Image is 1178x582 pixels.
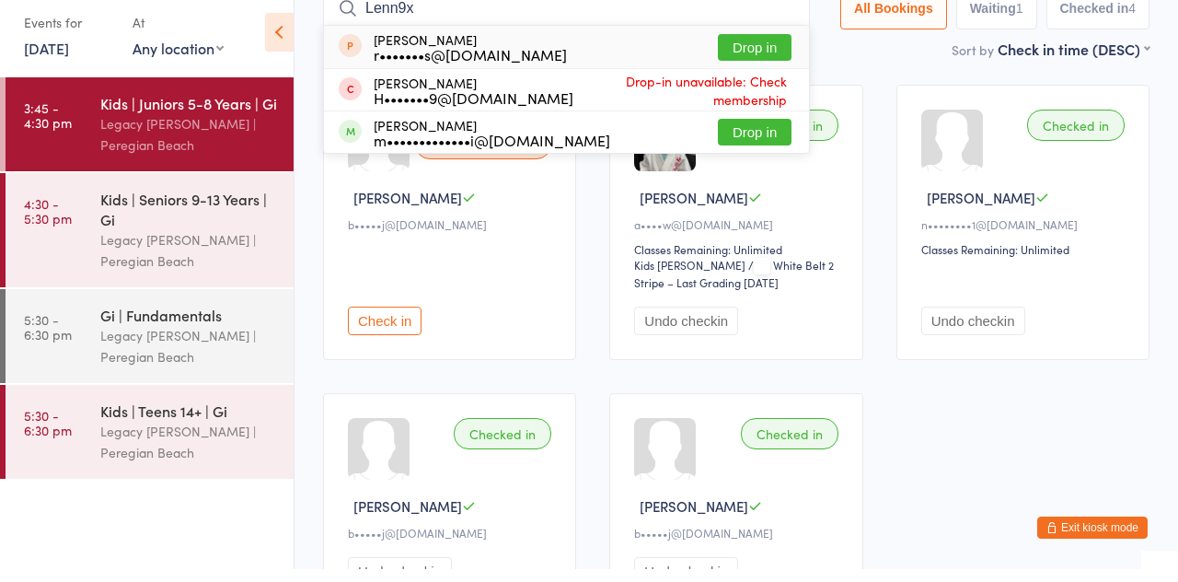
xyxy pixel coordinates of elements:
div: [PERSON_NAME] [374,88,573,118]
a: 4:30 -5:30 pmKids | Seniors 9-13 Years | GiLegacy [PERSON_NAME] | Peregian Beach [6,186,294,300]
div: [PERSON_NAME] [374,45,567,75]
div: r•••••••s@[DOMAIN_NAME] [374,60,567,75]
div: 1 [1016,14,1023,29]
div: Kids [PERSON_NAME] [634,270,745,285]
span: [PERSON_NAME] [640,509,748,529]
div: m•••••••••••••i@[DOMAIN_NAME] [374,145,610,160]
span: [PERSON_NAME] [353,509,462,529]
span: Drop-in unavailable: Check membership [573,80,791,126]
div: b•••••j@[DOMAIN_NAME] [348,229,557,245]
time: 3:45 - 4:30 pm [24,113,72,143]
div: b•••••j@[DOMAIN_NAME] [348,538,557,553]
button: Check in [348,320,422,348]
div: Checked in [741,431,838,462]
div: Legacy [PERSON_NAME] | Peregian Beach [100,434,278,476]
span: [PERSON_NAME] [353,201,462,220]
div: b•••••j@[DOMAIN_NAME] [634,538,843,553]
a: [DATE] [24,51,69,71]
div: Kids | Teens 14+ | Gi [100,413,278,434]
div: Check in time (DESC) [998,52,1149,72]
button: Drop in [718,47,791,74]
div: Events for [24,20,114,51]
div: [PERSON_NAME] [374,131,610,160]
div: Any location [133,51,224,71]
time: 5:30 - 6:30 pm [24,421,72,450]
div: Legacy [PERSON_NAME] | Peregian Beach [100,126,278,169]
a: 5:30 -6:30 pmGi | FundamentalsLegacy [PERSON_NAME] | Peregian Beach [6,302,294,396]
button: Drop in [718,132,791,158]
div: Checked in [1027,122,1125,154]
div: At [133,20,224,51]
span: [PERSON_NAME] [640,201,748,220]
label: Sort by [952,53,994,72]
time: 5:30 - 6:30 pm [24,325,72,355]
button: Exit kiosk mode [1037,530,1148,552]
div: Checked in [454,431,551,462]
div: n••••••••1@[DOMAIN_NAME] [921,229,1130,245]
div: Gi | Fundamentals [100,318,278,338]
a: 3:45 -4:30 pmKids | Juniors 5-8 Years | GiLegacy [PERSON_NAME] | Peregian Beach [6,90,294,184]
div: Kids | Juniors 5-8 Years | Gi [100,106,278,126]
div: Legacy [PERSON_NAME] | Peregian Beach [100,338,278,380]
div: Kids | Seniors 9-13 Years | Gi [100,202,278,242]
time: 4:30 - 5:30 pm [24,209,72,239]
button: Undo checkin [634,320,738,348]
div: a••••w@[DOMAIN_NAME] [634,229,843,245]
div: H•••••••9@[DOMAIN_NAME] [374,103,573,118]
button: Undo checkin [921,320,1025,348]
div: 4 [1128,14,1136,29]
div: Classes Remaining: Unlimited [921,254,1130,270]
span: [PERSON_NAME] [927,201,1035,220]
div: Classes Remaining: Unlimited [634,254,843,270]
div: Legacy [PERSON_NAME] | Peregian Beach [100,242,278,285]
a: 5:30 -6:30 pmKids | Teens 14+ | GiLegacy [PERSON_NAME] | Peregian Beach [6,398,294,492]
